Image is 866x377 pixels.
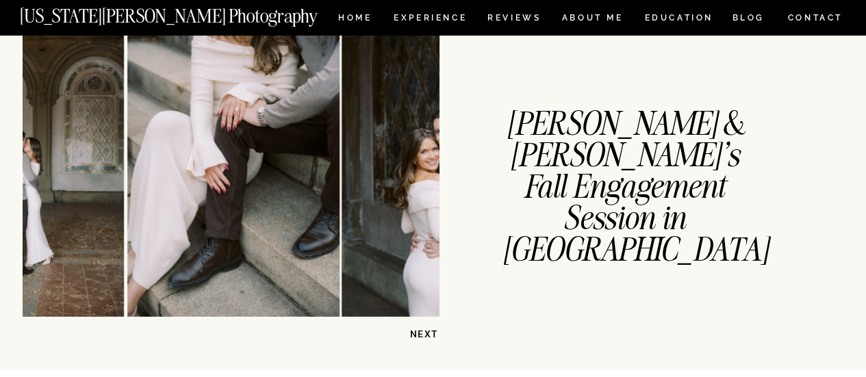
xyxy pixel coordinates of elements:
[561,14,624,25] a: ABOUT ME
[368,328,439,341] p: NEXT
[335,14,374,25] a: HOME
[787,10,843,25] a: CONTACT
[643,14,715,25] a: EDUCATION
[732,14,765,25] a: BLOG
[394,14,466,25] a: Experience
[487,14,539,25] a: REVIEWS
[20,7,364,18] a: [US_STATE][PERSON_NAME] Photography
[502,108,747,199] h1: [PERSON_NAME] & [PERSON_NAME]'s Fall Engagement Session in [GEOGRAPHIC_DATA]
